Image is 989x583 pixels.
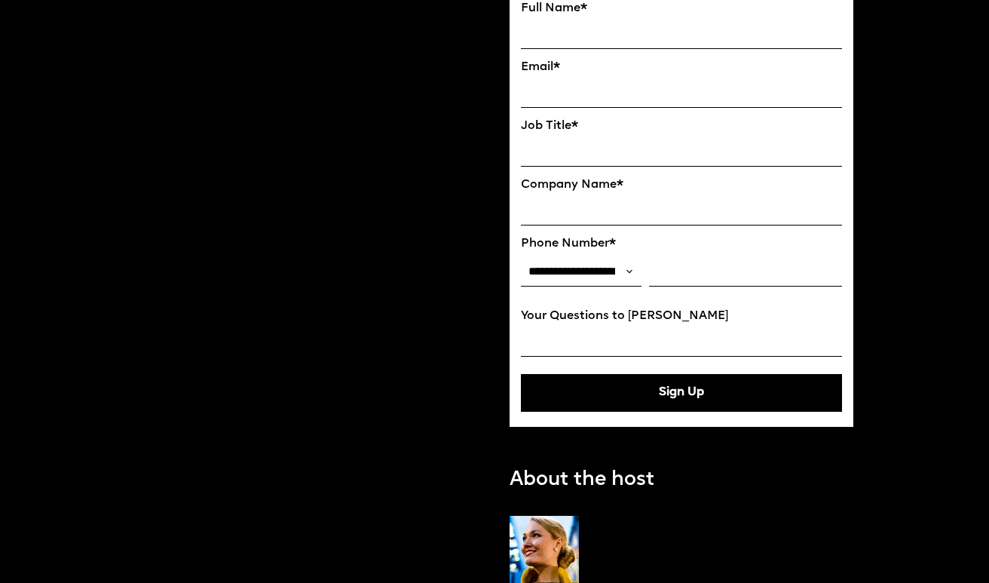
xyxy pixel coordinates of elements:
label: Email [521,60,842,75]
label: Company Name [521,178,842,192]
label: Full Name [521,2,842,16]
p: About the host [510,465,654,495]
label: Phone Number [521,237,842,251]
label: Your Questions to [PERSON_NAME] [521,309,842,324]
label: Job Title [521,119,842,133]
button: Sign Up [521,374,842,412]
